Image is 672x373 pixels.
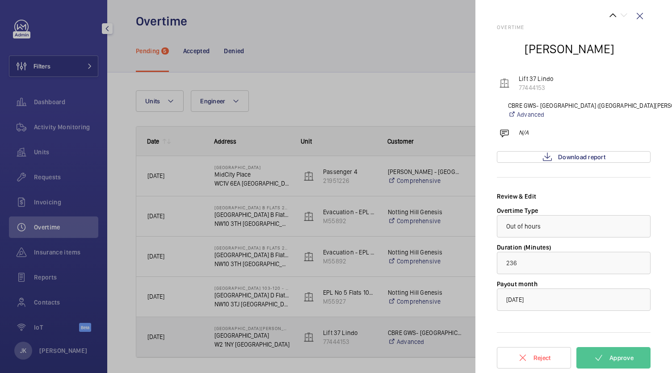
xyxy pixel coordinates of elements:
p: Lift 37 Lindo [519,74,554,83]
img: elevator.svg [499,78,510,89]
span: [DATE] [506,296,524,303]
button: Approve [576,347,651,369]
p: 77444153 [519,83,554,92]
h2: [PERSON_NAME] [525,41,614,57]
span: Out of hours [506,223,541,230]
button: Reject [497,347,571,369]
a: Download report [497,151,651,163]
span: Approve [609,354,634,361]
p: N/A [519,128,529,137]
h2: Overtime [497,24,651,30]
span: Download report [558,153,605,161]
label: Duration (Minutes) [497,244,551,251]
input: Minutes [497,252,651,274]
label: Overtime Type [497,207,538,214]
div: Review & Edit [497,192,651,201]
label: Payout month [497,280,538,288]
span: Reject [533,354,551,361]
